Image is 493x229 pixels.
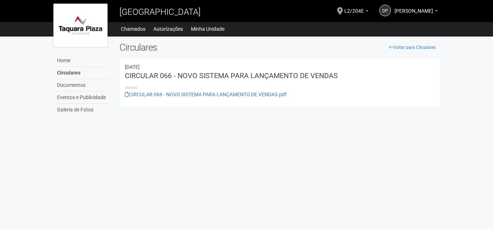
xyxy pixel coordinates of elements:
[121,24,145,34] a: Chamados
[344,1,364,14] span: L2/204E
[119,42,440,53] h2: Circulares
[55,92,109,104] a: Eventos e Publicidade
[153,24,183,34] a: Autorizações
[344,9,368,15] a: L2/204E
[125,85,434,91] li: Anexos
[385,42,440,53] a: Voltar para Circulares
[191,24,224,34] a: Minha Unidade
[125,92,287,97] a: CIRCULAR 066 - NOVO SISTEMA PARA LANÇAMENTO DE VENDAS.pdf
[379,5,391,16] a: DP
[55,67,109,79] a: Circulares
[125,64,434,70] div: 14/07/2025 20:27
[55,79,109,92] a: Documentos
[394,1,433,14] span: Daniele Pinheiro
[55,104,109,116] a: Galeria de Fotos
[125,72,434,79] h3: CIRCULAR 066 - NOVO SISTEMA PARA LANÇAMENTO DE VENDAS
[55,55,109,67] a: Home
[53,4,108,47] img: logo.jpg
[119,7,201,17] span: [GEOGRAPHIC_DATA]
[394,9,438,15] a: [PERSON_NAME]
